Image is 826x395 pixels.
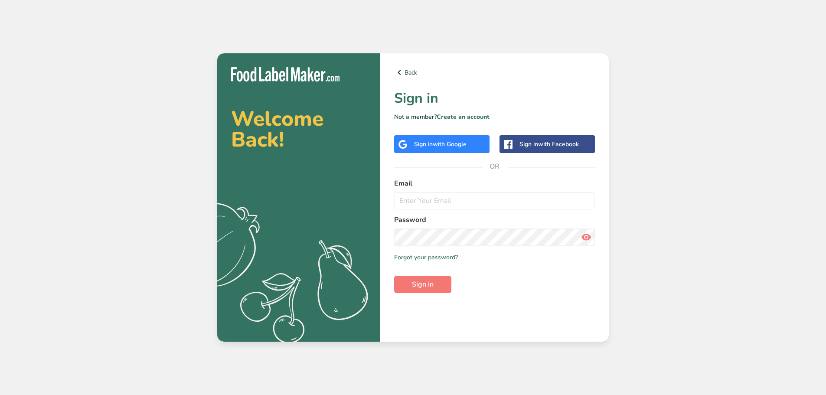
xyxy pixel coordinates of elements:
[482,153,508,180] span: OR
[394,253,458,262] a: Forgot your password?
[394,276,451,293] button: Sign in
[394,67,595,78] a: Back
[414,140,467,149] div: Sign in
[394,192,595,209] input: Enter Your Email
[394,178,595,189] label: Email
[231,108,366,150] h2: Welcome Back!
[394,112,595,121] p: Not a member?
[231,67,340,82] img: Food Label Maker
[412,279,434,290] span: Sign in
[394,215,595,225] label: Password
[437,113,490,121] a: Create an account
[519,140,579,149] div: Sign in
[433,140,467,148] span: with Google
[394,88,595,109] h1: Sign in
[538,140,579,148] span: with Facebook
